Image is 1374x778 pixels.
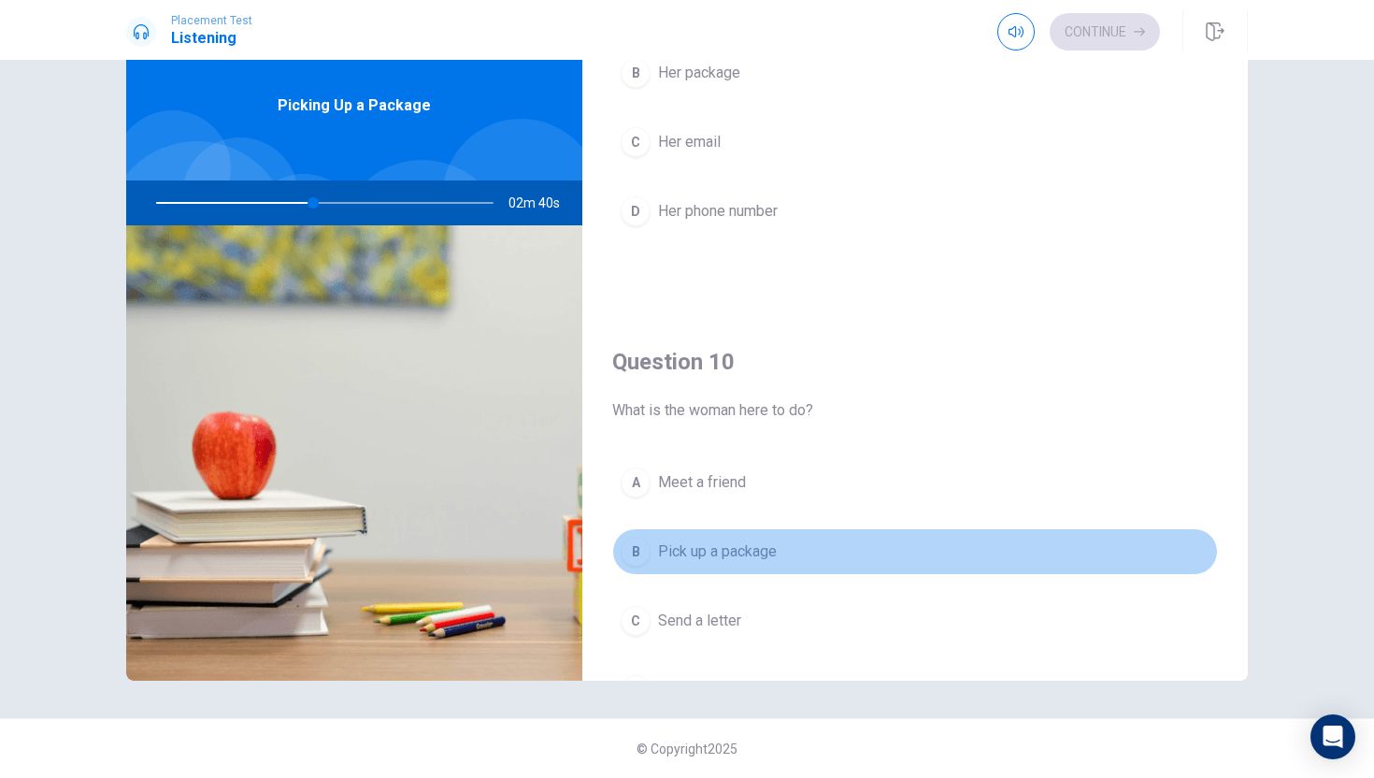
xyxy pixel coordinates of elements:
[658,200,778,223] span: Her phone number
[612,188,1218,235] button: DHer phone number
[126,225,582,681] img: Picking Up a Package
[621,537,651,567] div: B
[621,196,651,226] div: D
[612,399,1218,422] span: What is the woman here to do?
[658,131,721,153] span: Her email
[658,471,746,494] span: Meet a friend
[658,679,732,701] span: Make a call
[171,14,252,27] span: Placement Test
[278,94,431,117] span: Picking Up a Package
[621,58,651,88] div: B
[637,742,737,756] span: © Copyright 2025
[612,459,1218,506] button: AMeet a friend
[612,347,1218,377] h4: Question 10
[612,119,1218,166] button: CHer email
[658,540,777,563] span: Pick up a package
[612,50,1218,96] button: BHer package
[508,180,575,225] span: 02m 40s
[658,610,741,632] span: Send a letter
[612,598,1218,644] button: CSend a letter
[621,606,651,636] div: C
[658,62,740,84] span: Her package
[612,667,1218,713] button: DMake a call
[1310,714,1355,759] div: Open Intercom Messenger
[621,468,651,497] div: A
[171,27,252,50] h1: Listening
[621,127,651,157] div: C
[612,528,1218,575] button: BPick up a package
[621,675,651,705] div: D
